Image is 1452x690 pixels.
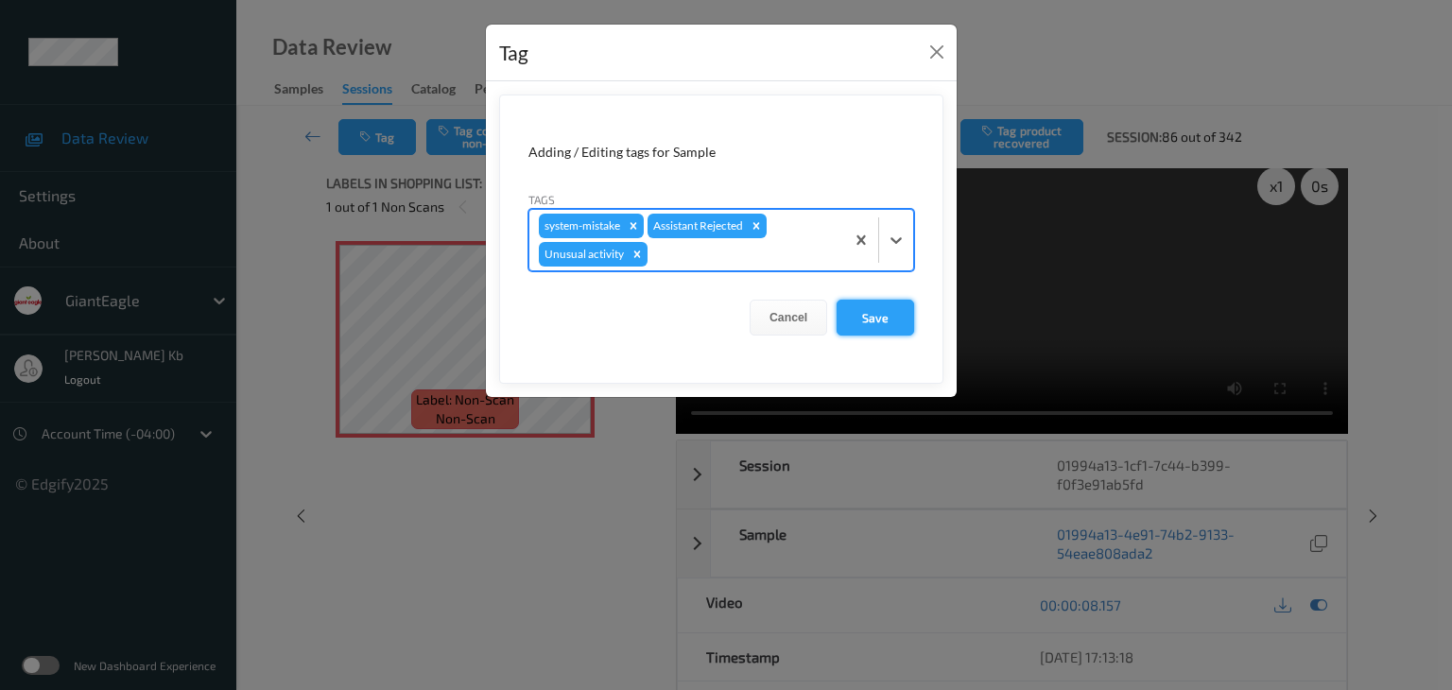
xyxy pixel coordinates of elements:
div: Remove system-mistake [623,214,644,238]
div: Unusual activity [539,242,627,267]
button: Close [924,39,950,65]
label: Tags [528,191,555,208]
div: Assistant Rejected [648,214,746,238]
button: Save [837,300,914,336]
div: Remove Assistant Rejected [746,214,767,238]
div: system-mistake [539,214,623,238]
div: Remove Unusual activity [627,242,648,267]
div: Tag [499,38,528,68]
div: Adding / Editing tags for Sample [528,143,914,162]
button: Cancel [750,300,827,336]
